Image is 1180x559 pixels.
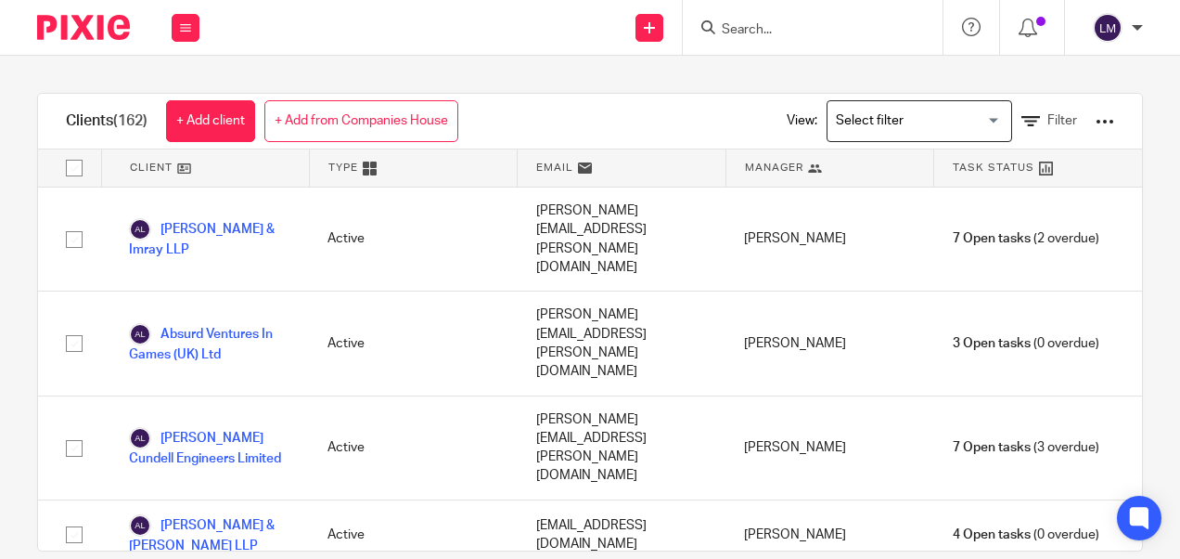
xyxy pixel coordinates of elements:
img: svg%3E [129,218,151,240]
input: Search [720,22,887,39]
a: Absurd Ventures In Games (UK) Ltd [129,323,290,364]
span: 3 Open tasks [953,334,1031,353]
img: Pixie [37,15,130,40]
div: [PERSON_NAME] [725,396,933,500]
div: [PERSON_NAME][EMAIL_ADDRESS][PERSON_NAME][DOMAIN_NAME] [518,292,725,395]
a: + Add from Companies House [264,100,458,142]
span: Email [536,160,573,175]
img: svg%3E [1093,13,1122,43]
span: 4 Open tasks [953,526,1031,544]
div: [PERSON_NAME][EMAIL_ADDRESS][PERSON_NAME][DOMAIN_NAME] [518,396,725,500]
span: Task Status [953,160,1034,175]
span: (0 overdue) [953,526,1099,544]
a: [PERSON_NAME] & [PERSON_NAME] LLP [129,514,290,555]
span: (162) [113,113,147,128]
div: View: [759,94,1114,149]
span: (3 overdue) [953,438,1099,457]
div: [PERSON_NAME][EMAIL_ADDRESS][PERSON_NAME][DOMAIN_NAME] [518,188,725,291]
span: 7 Open tasks [953,438,1031,457]
img: svg%3E [129,323,151,345]
img: svg%3E [129,514,151,537]
div: [PERSON_NAME] [725,292,933,395]
div: [PERSON_NAME] [725,188,933,291]
span: Type [328,160,358,175]
a: [PERSON_NAME] Cundell Engineers Limited [129,427,290,468]
input: Search for option [829,105,1001,137]
input: Select all [57,150,92,186]
span: Manager [745,160,803,175]
span: (2 overdue) [953,229,1099,248]
span: 7 Open tasks [953,229,1031,248]
div: Search for option [827,100,1012,142]
span: (0 overdue) [953,334,1099,353]
div: Active [309,188,517,291]
div: Active [309,292,517,395]
span: Client [130,160,173,175]
img: svg%3E [129,427,151,449]
div: Active [309,396,517,500]
span: Filter [1047,114,1077,127]
a: + Add client [166,100,255,142]
h1: Clients [66,111,147,131]
a: [PERSON_NAME] & Imray LLP [129,218,290,259]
